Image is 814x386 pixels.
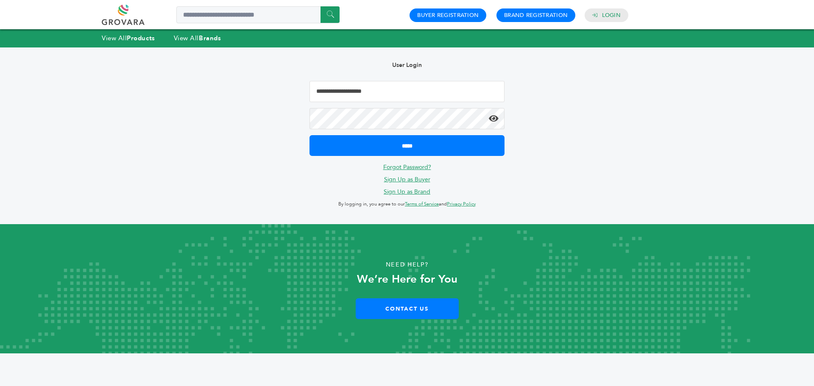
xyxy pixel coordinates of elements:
a: Forgot Password? [383,163,431,171]
input: Email Address [309,81,505,102]
a: Sign Up as Buyer [384,175,430,183]
a: View AllBrands [174,34,221,42]
strong: Brands [199,34,221,42]
strong: Products [127,34,155,42]
strong: We’re Here for You [357,272,457,287]
a: Login [602,11,621,19]
p: By logging in, you agree to our and [309,199,505,209]
a: Buyer Registration [417,11,479,19]
a: View AllProducts [102,34,155,42]
b: User Login [392,61,422,69]
a: Terms of Service [405,201,439,207]
input: Search a product or brand... [176,6,340,23]
input: Password [309,108,505,129]
p: Need Help? [41,258,773,271]
a: Brand Registration [504,11,568,19]
a: Sign Up as Brand [384,188,430,196]
a: Contact Us [356,298,459,319]
a: Privacy Policy [447,201,476,207]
